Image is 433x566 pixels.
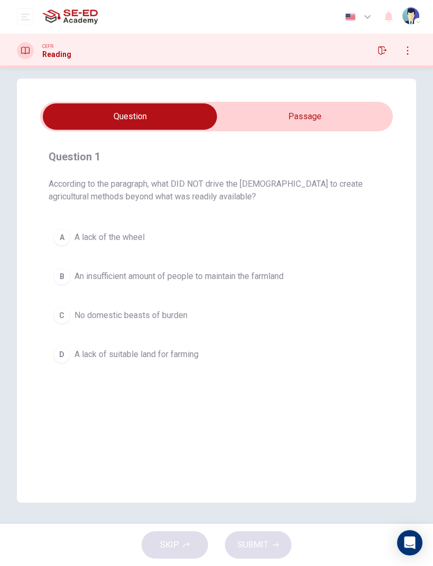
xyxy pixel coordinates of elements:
[74,231,145,244] span: A lack of the wheel
[53,268,70,285] div: B
[49,224,384,251] button: AA lack of the wheel
[49,302,384,329] button: CNo domestic beasts of burden
[42,6,98,27] img: SE-ED Academy logo
[53,307,70,324] div: C
[344,13,357,21] img: en
[74,348,199,361] span: A lack of suitable land for farming
[397,530,422,555] div: Open Intercom Messenger
[42,43,53,50] span: CEFR
[17,8,34,25] button: open mobile menu
[74,270,284,283] span: An insufficient amount of people to maintain the farmland
[42,50,71,59] h1: Reading
[53,229,70,246] div: A
[49,263,384,290] button: BAn insufficient amount of people to maintain the farmland
[74,309,187,322] span: No domestic beasts of burden
[53,346,70,363] div: D
[49,148,384,165] h4: Question 1
[49,341,384,368] button: DA lack of suitable land for farming
[402,7,419,24] img: Profile picture
[49,178,384,203] span: According to the paragraph, what DID NOT drive the [DEMOGRAPHIC_DATA] to create agricultural meth...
